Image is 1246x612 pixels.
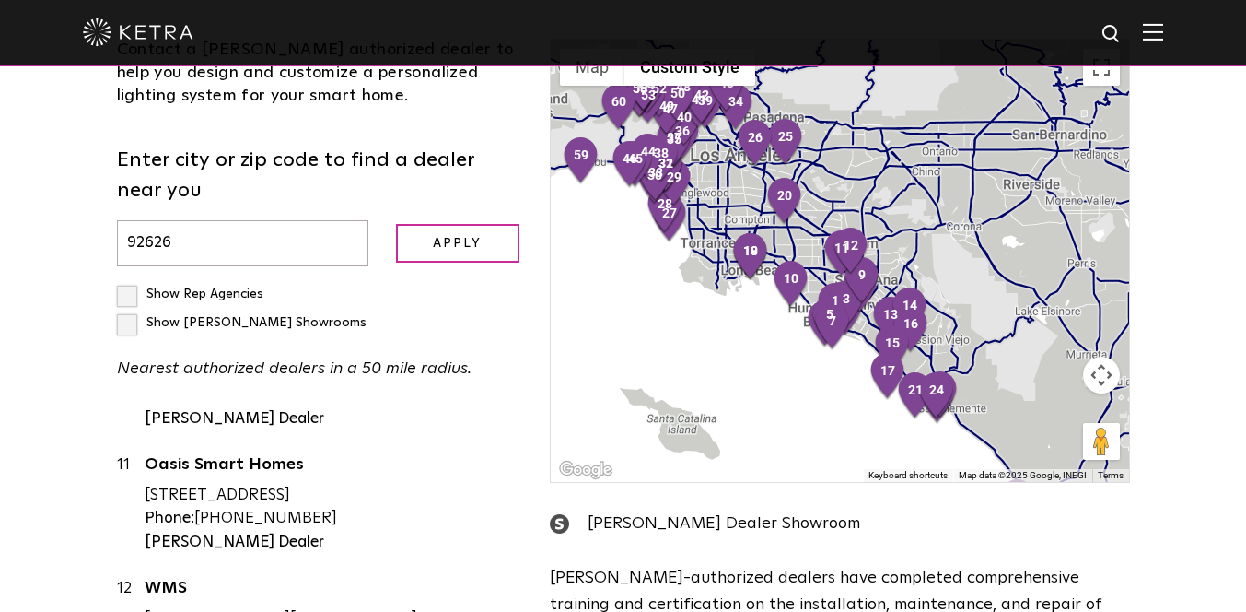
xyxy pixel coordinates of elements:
button: Custom Style [624,49,755,86]
label: Show [PERSON_NAME] Showrooms [117,316,367,329]
a: Terms (opens in new tab) [1098,470,1124,480]
div: 11 [117,453,145,554]
strong: [PERSON_NAME] Dealer [145,411,324,427]
div: 29 [655,159,693,208]
div: 60 [600,83,638,133]
div: 10 [772,260,810,310]
div: 43 [707,65,746,114]
div: 53 [629,76,668,126]
img: Hamburger%20Nav.svg [1143,23,1163,41]
button: Map camera controls [1083,357,1120,394]
p: Nearest authorized dealers in a 50 mile radius. [117,356,523,382]
input: Apply [396,224,519,264]
button: Keyboard shortcuts [868,469,948,482]
div: Contact a [PERSON_NAME] authorized dealer to help you design and customize a personalized lightin... [117,39,523,109]
div: 12 [832,227,870,277]
button: Drag Pegman onto the map to open Street View [1083,423,1120,460]
div: 13 [871,296,910,346]
img: showroom_icon.png [550,514,569,534]
input: Enter city or zip code [117,220,368,267]
div: 54 [628,66,667,116]
img: ketra-logo-2019-white [83,18,193,46]
div: 28 [646,185,684,235]
a: Oasis Smart Homes [145,456,523,479]
div: 58 [624,64,663,113]
div: 11 [822,229,861,279]
strong: [PERSON_NAME] Dealer [145,535,324,550]
img: Google [555,458,616,482]
div: 19 [731,232,770,282]
label: Show Rep Agencies [117,288,263,300]
div: 5 [810,296,849,346]
div: 15 [873,324,912,374]
div: 24 [917,371,956,421]
div: 25 [766,118,805,168]
div: 44 [629,133,668,182]
a: Open this area in Google Maps (opens a new window) [555,458,616,482]
div: 50 [658,75,697,124]
div: 9 [843,256,881,306]
div: [PERSON_NAME] Dealer Showroom [550,511,1129,537]
div: 21 [896,371,935,421]
strong: Phone: [145,511,194,526]
div: 17 [868,352,907,402]
div: 38 [642,135,681,184]
div: 59 [562,136,600,186]
a: WMS [145,580,523,603]
div: 3 [827,280,866,330]
button: Toggle fullscreen view [1083,49,1120,86]
div: 26 [736,119,774,169]
div: 20 [765,177,804,227]
div: 52 [640,70,679,120]
div: 48 [664,68,703,118]
div: 46 [611,140,649,190]
div: 34 [716,83,755,133]
div: 2 [825,280,864,330]
label: Enter city or zip code to find a dealer near you [117,146,523,206]
div: [STREET_ADDRESS] [145,484,523,508]
div: [PHONE_NUMBER] [145,507,523,531]
div: 27 [650,194,689,244]
div: 16 [891,305,930,355]
div: 6 [806,300,844,349]
div: 14 [891,287,929,336]
div: 45 [616,140,655,190]
img: search icon [1100,23,1124,46]
button: Show street map [560,49,624,86]
div: 23 [921,371,960,420]
span: Map data ©2025 Google, INEGI [959,470,1087,480]
div: 1 [816,282,855,332]
div: 7 [813,302,852,352]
